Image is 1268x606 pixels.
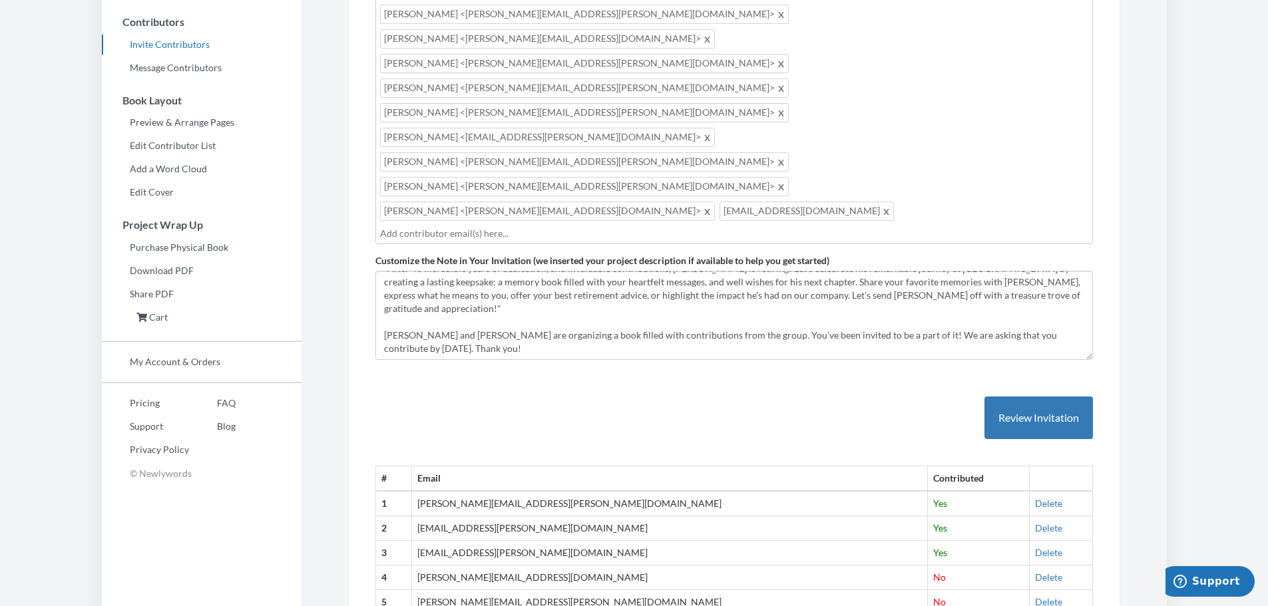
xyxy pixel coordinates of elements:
[380,202,715,221] span: [PERSON_NAME] <[PERSON_NAME][EMAIL_ADDRESS][DOMAIN_NAME]>
[928,466,1029,491] th: Contributed
[375,466,411,491] th: #
[102,463,302,484] p: © Newlywords
[102,159,302,179] a: Add a Word Cloud
[984,396,1093,440] button: Review Invitation
[375,565,411,590] th: 4
[411,516,928,541] td: [EMAIL_ADDRESS][PERSON_NAME][DOMAIN_NAME]
[411,466,928,491] th: Email
[411,491,928,516] td: [PERSON_NAME][EMAIL_ADDRESS][PERSON_NAME][DOMAIN_NAME]
[102,352,302,372] a: My Account & Orders
[411,541,928,565] td: [EMAIL_ADDRESS][PERSON_NAME][DOMAIN_NAME]
[380,177,789,196] span: [PERSON_NAME] <[PERSON_NAME][EMAIL_ADDRESS][PERSON_NAME][DOMAIN_NAME]>
[933,547,947,558] span: Yes
[380,152,789,172] span: [PERSON_NAME] <[PERSON_NAME][EMAIL_ADDRESS][PERSON_NAME][DOMAIN_NAME]>
[720,202,894,221] span: [EMAIL_ADDRESS][DOMAIN_NAME]
[1165,566,1255,599] iframe: Opens a widget where you can chat to one of our agents
[189,416,236,436] a: Blog
[375,541,411,565] th: 3
[102,182,302,202] a: Edit Cover
[375,491,411,516] th: 1
[375,271,1093,360] textarea: "After 40 incredible years of dedication, and invaluable contributions, [PERSON_NAME] is retiring...
[102,416,189,436] a: Support
[1035,522,1062,533] a: Delete
[102,393,189,413] a: Pricing
[103,219,302,231] h3: Project Wrap Up
[102,237,302,257] a: Purchase Physical Book
[380,29,715,49] span: [PERSON_NAME] <[PERSON_NAME][EMAIL_ADDRESS][DOMAIN_NAME]>
[102,112,302,132] a: Preview & Arrange Pages
[102,261,302,281] a: Download PDF
[102,284,302,304] a: Share PDF
[933,522,947,533] span: Yes
[375,254,829,267] label: Customize the Note in Your Invitation (we inserted your project description if available to help ...
[149,311,168,323] span: Cart
[1035,571,1062,583] a: Delete
[380,226,1088,241] input: Add contributor email(s) here...
[375,516,411,541] th: 2
[102,136,302,156] a: Edit Contributor List
[411,565,928,590] td: [PERSON_NAME][EMAIL_ADDRESS][DOMAIN_NAME]
[933,571,946,583] span: No
[933,498,947,509] span: Yes
[189,393,236,413] a: FAQ
[380,5,789,24] span: [PERSON_NAME] <[PERSON_NAME][EMAIL_ADDRESS][PERSON_NAME][DOMAIN_NAME]>
[380,54,789,73] span: [PERSON_NAME] <[PERSON_NAME][EMAIL_ADDRESS][PERSON_NAME][DOMAIN_NAME]>
[1035,498,1062,509] a: Delete
[102,440,189,460] a: Privacy Policy
[380,78,789,98] span: [PERSON_NAME] <[PERSON_NAME][EMAIL_ADDRESS][PERSON_NAME][DOMAIN_NAME]>
[103,16,302,28] h3: Contributors
[103,94,302,106] h3: Book Layout
[380,128,715,147] span: [PERSON_NAME] <[EMAIL_ADDRESS][PERSON_NAME][DOMAIN_NAME]>
[102,58,302,78] a: Message Contributors
[380,103,789,122] span: [PERSON_NAME] <[PERSON_NAME][EMAIL_ADDRESS][PERSON_NAME][DOMAIN_NAME]>
[102,307,302,327] a: Cart
[102,35,302,55] a: Invite Contributors
[1035,547,1062,558] a: Delete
